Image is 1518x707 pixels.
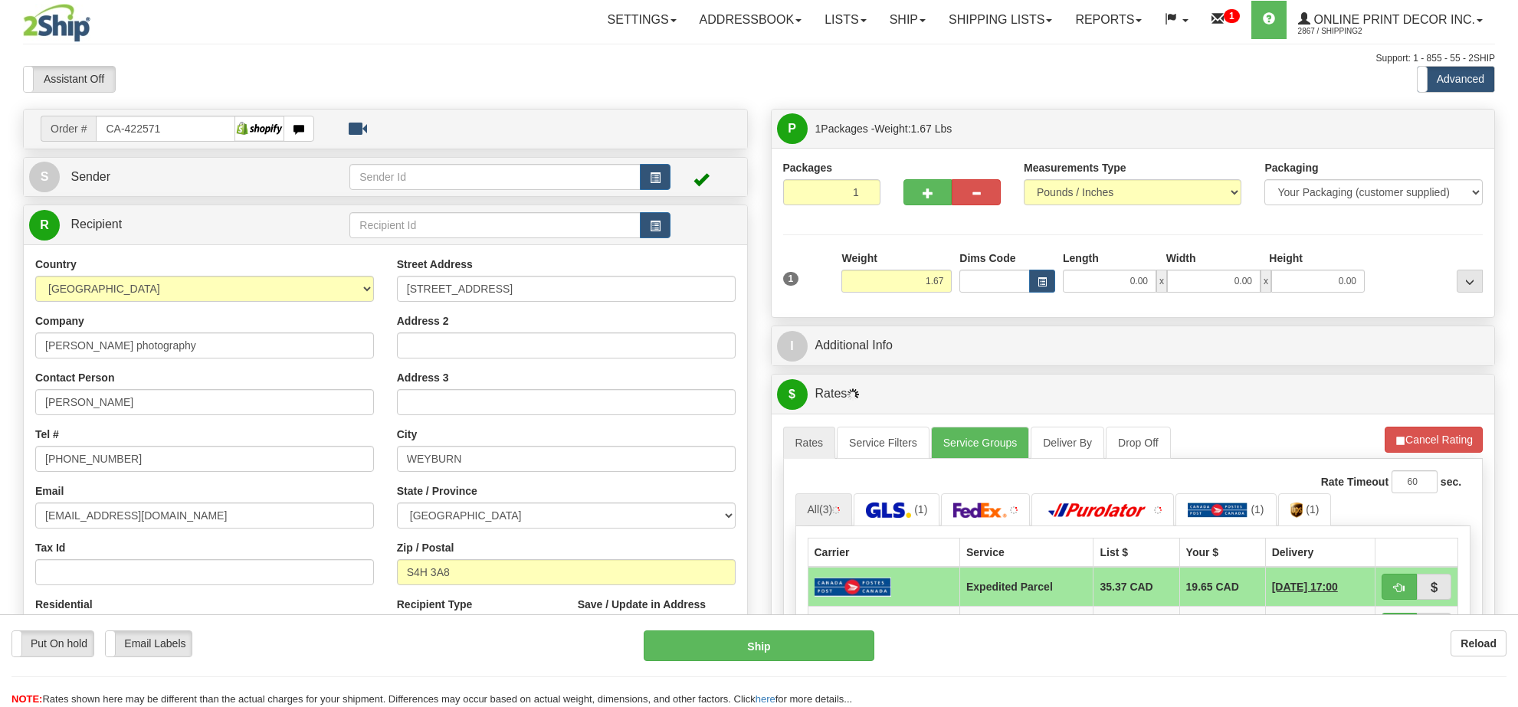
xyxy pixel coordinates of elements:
a: 1 [1200,1,1251,39]
span: S [29,162,60,192]
span: Sender [70,170,110,183]
label: State / Province [397,483,477,499]
img: Shopify posterjack.c [235,117,284,140]
td: UPS Standard® [959,607,1093,646]
button: Reload [1451,630,1507,656]
img: tiny_red.gif [1154,506,1162,514]
a: Deliver By [1031,427,1104,459]
label: Dims Code [959,250,1015,266]
a: Addressbook [688,1,814,39]
a: Drop Off [1106,427,1171,459]
a: Service Groups [931,427,1029,459]
span: (1) [914,503,927,516]
a: Ship [878,1,937,39]
a: All [795,493,853,525]
a: Settings [596,1,688,39]
td: 35.37 CAD [1093,567,1179,607]
span: Recipient [70,218,122,231]
td: 82.40 CAD [1093,607,1179,646]
label: Packaging [1264,160,1318,175]
label: Height [1269,250,1303,266]
span: Packages - [815,113,952,144]
span: NOTE: [11,693,42,705]
img: tiny_red.gif [1010,506,1018,514]
span: (1) [1251,503,1264,516]
label: Address 2 [397,313,449,329]
label: Tel # [35,427,59,442]
sup: 1 [1224,9,1240,23]
img: UPS [1290,502,1303,518]
label: Company [35,313,84,329]
th: Delivery [1265,538,1375,568]
label: Rate Timeout [1321,474,1388,489]
label: City [397,427,417,442]
span: Online Print Decor Inc. [1310,13,1475,26]
img: GLS Canada [866,502,911,518]
a: here [756,693,775,705]
a: Online Print Decor Inc. 2867 / Shipping2 [1287,1,1494,39]
span: Order # [41,116,96,142]
a: Lists [813,1,877,39]
label: Email Labels [106,631,191,656]
label: Save / Update in Address Book [578,597,736,627]
a: P 1Packages -Weight:1.67 Lbs [777,113,1490,145]
label: Address 3 [397,370,449,385]
img: logo2867.jpg [23,4,90,42]
span: x [1261,270,1271,293]
label: Street Address [397,257,473,272]
span: 1.67 [911,123,932,135]
label: Advanced [1418,67,1494,91]
label: Email [35,483,64,499]
th: Service [959,538,1093,568]
label: Recipient Type [397,597,473,612]
b: Reload [1461,637,1497,650]
label: Contact Person [35,370,114,385]
img: Canada Post [815,578,891,597]
input: Sender Id [349,164,640,190]
th: List $ [1093,538,1179,568]
span: Weight: [874,123,952,135]
label: Weight [841,250,877,266]
label: sec. [1441,474,1461,489]
label: Packages [783,160,833,175]
img: Progress.gif [847,388,859,401]
label: Zip / Postal [397,540,454,555]
label: Put On hold [12,631,93,656]
td: Expedited Parcel [959,567,1093,607]
img: FedEx Express® [953,502,1007,518]
span: 4 Days [1272,579,1338,594]
img: Purolator [1044,502,1151,518]
div: ... [1457,270,1483,293]
span: (1) [1306,503,1319,516]
button: Cancel Rating [1385,427,1483,453]
span: x [1156,270,1167,293]
label: Tax Id [35,540,65,555]
input: Recipient Id [349,212,640,238]
span: I [777,331,808,362]
div: Support: 1 - 855 - 55 - 2SHIP [23,52,1495,65]
td: 19.65 CAD [1179,567,1265,607]
button: Ship [644,630,874,661]
label: Length [1063,250,1099,266]
img: tiny_red.gif [832,506,840,514]
span: (3) [819,503,832,516]
td: 23.36 CAD [1179,607,1265,646]
img: Canada Post [1188,502,1248,518]
iframe: chat widget [1483,275,1516,431]
span: P [777,113,808,144]
span: 1 [815,123,821,135]
label: Residential [35,597,93,612]
label: Width [1166,250,1196,266]
a: Reports [1064,1,1153,39]
label: Measurements Type [1024,160,1126,175]
span: 1 [783,272,799,286]
th: Your $ [1179,538,1265,568]
a: IAdditional Info [777,330,1490,362]
a: Service Filters [837,427,929,459]
span: Lbs [935,123,952,135]
label: Country [35,257,77,272]
a: $Rates [777,378,1490,410]
label: Assistant Off [24,67,115,91]
span: R [29,210,60,241]
a: R Recipient [29,209,314,241]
